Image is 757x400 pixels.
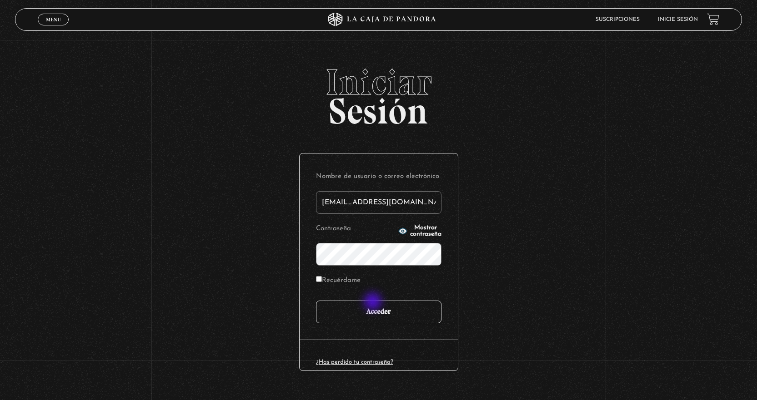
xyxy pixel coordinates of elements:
[15,64,742,122] h2: Sesión
[43,24,64,30] span: Cerrar
[398,225,441,237] button: Mostrar contraseña
[596,17,640,22] a: Suscripciones
[316,301,441,323] input: Acceder
[658,17,698,22] a: Inicie sesión
[15,64,742,100] span: Iniciar
[707,13,719,25] a: View your shopping cart
[316,359,393,365] a: ¿Has perdido tu contraseña?
[316,222,396,236] label: Contraseña
[316,276,322,282] input: Recuérdame
[46,17,61,22] span: Menu
[316,170,441,184] label: Nombre de usuario o correo electrónico
[410,225,441,237] span: Mostrar contraseña
[316,274,361,288] label: Recuérdame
